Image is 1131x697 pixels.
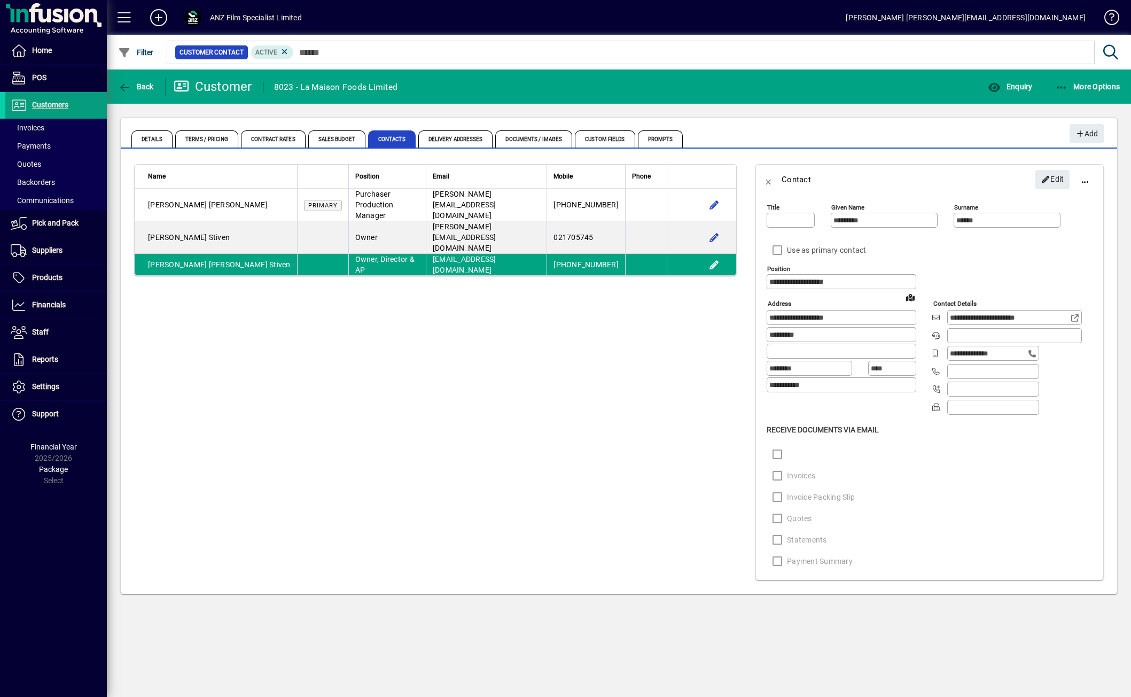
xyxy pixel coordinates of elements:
span: Active [255,49,277,56]
span: Customers [32,100,68,109]
span: Reports [32,355,58,363]
button: Add [142,8,176,27]
span: Terms / Pricing [175,130,239,148]
button: Profile [176,8,210,27]
span: Quotes [11,160,41,168]
button: Add [1070,124,1104,143]
button: Enquiry [985,77,1035,96]
span: POS [32,73,46,82]
span: [PERSON_NAME] [148,200,207,209]
div: Position [355,171,419,182]
span: [PHONE_NUMBER] [553,200,619,209]
span: Suppliers [32,246,63,254]
span: Financial Year [30,443,77,451]
div: Contact [782,171,811,188]
button: Edit [706,229,723,246]
span: Payments [11,142,51,150]
span: Customer Contact [180,47,244,58]
span: Edit [1041,171,1064,188]
span: Add [1075,125,1098,143]
td: Owner [348,221,426,254]
span: [PERSON_NAME] [209,200,268,209]
mat-label: Surname [954,204,978,211]
a: Staff [5,319,107,346]
span: Position [355,171,379,182]
div: Phone [632,171,660,182]
span: Prompts [638,130,683,148]
span: Home [32,46,52,55]
span: Back [118,82,154,91]
a: Suppliers [5,237,107,264]
a: Communications [5,191,107,210]
button: Edit [1035,170,1070,189]
span: [PERSON_NAME] [PERSON_NAME] [148,260,268,269]
div: 8023 - La Maison Foods Limited [274,79,398,96]
span: Financials [32,300,66,309]
span: Products [32,273,63,282]
a: Backorders [5,173,107,191]
a: POS [5,65,107,91]
span: [PERSON_NAME][EMAIL_ADDRESS][DOMAIN_NAME] [433,222,496,252]
a: Settings [5,374,107,400]
div: [PERSON_NAME] [PERSON_NAME][EMAIL_ADDRESS][DOMAIN_NAME] [846,9,1086,26]
a: Knowledge Base [1096,2,1118,37]
a: Quotes [5,155,107,173]
button: Edit [706,256,723,273]
a: Home [5,37,107,64]
a: Reports [5,346,107,373]
span: [PHONE_NUMBER] [553,260,619,269]
button: Back [756,167,782,192]
mat-label: Given name [831,204,864,211]
span: Filter [118,48,154,57]
span: Communications [11,196,74,205]
span: Details [131,130,173,148]
span: Delivery Addresses [418,130,493,148]
a: View on map [902,289,919,306]
app-page-header-button: Back [107,77,166,96]
span: Staff [32,328,49,336]
div: Email [433,171,541,182]
span: Documents / Images [495,130,572,148]
span: 021705745 [553,233,593,242]
span: Sales Budget [308,130,365,148]
span: Backorders [11,178,55,187]
span: Email [433,171,449,182]
span: Stiven [269,260,291,269]
a: Payments [5,137,107,155]
a: Pick and Pack [5,210,107,237]
span: Enquiry [988,82,1032,91]
div: Mobile [553,171,619,182]
span: Support [32,409,59,418]
span: More Options [1055,82,1120,91]
button: Back [115,77,157,96]
button: More Options [1052,77,1123,96]
a: Financials [5,292,107,319]
button: More options [1072,167,1098,192]
div: Customer [174,78,252,95]
span: Mobile [553,171,573,182]
div: Name [148,171,291,182]
span: Custom Fields [575,130,635,148]
a: Products [5,265,107,291]
td: Owner, Director & AP [348,254,426,275]
button: Edit [706,196,723,213]
span: Settings [32,382,59,391]
span: [EMAIL_ADDRESS][DOMAIN_NAME] [433,255,496,274]
span: Primary [308,202,338,209]
a: Support [5,401,107,428]
td: Purchaser Production Manager [348,189,426,221]
span: Phone [632,171,651,182]
div: ANZ Film Specialist Limited [210,9,302,26]
span: Name [148,171,166,182]
mat-chip: Activation Status: Active [251,45,294,59]
span: Invoices [11,123,44,132]
mat-label: Position [767,265,790,273]
button: Filter [115,43,157,62]
span: Receive Documents Via Email [767,425,879,434]
mat-label: Title [767,204,779,211]
span: [PERSON_NAME][EMAIL_ADDRESS][DOMAIN_NAME] [433,190,496,220]
span: Contract Rates [241,130,305,148]
span: Pick and Pack [32,219,79,227]
a: Invoices [5,119,107,137]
